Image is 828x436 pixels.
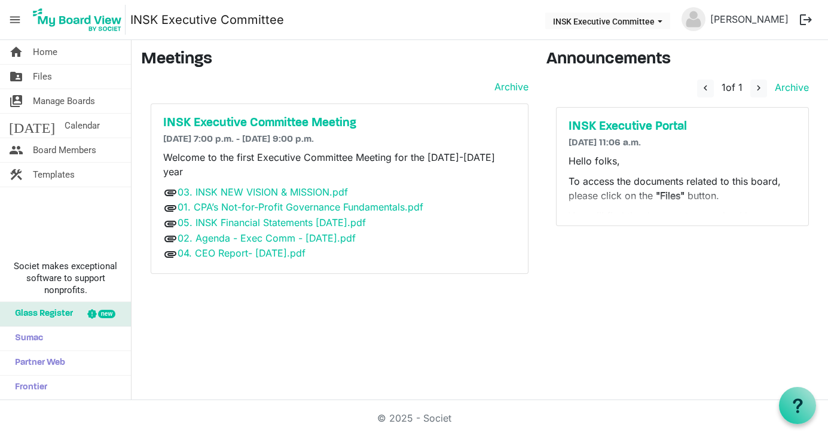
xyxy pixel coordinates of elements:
span: Board Members [33,138,96,162]
a: 05. INSK Financial Statements [DATE].pdf [178,217,366,228]
a: INSK Executive Committee [130,8,284,32]
span: Sumac [9,327,43,350]
strong: "Files" [656,190,685,202]
span: attachment [163,247,178,261]
span: Files [33,65,52,89]
h3: Meetings [141,50,528,70]
span: Frontier [9,376,47,400]
span: [DATE] 11:06 a.m. [569,138,641,148]
span: folder_shared [9,65,23,89]
span: 1 [722,81,726,93]
span: navigate_next [753,83,764,93]
span: Glass Register [9,302,73,326]
span: attachment [163,201,178,215]
span: Templates [33,163,75,187]
span: Societ makes exceptional software to support nonprofits. [5,260,126,296]
span: navigate_before [700,83,711,93]
h6: [DATE] 7:00 p.m. - [DATE] 9:00 p.m. [163,134,516,145]
a: © 2025 - Societ [377,412,451,424]
p: Hello folks, [569,154,796,168]
span: Manage Boards [33,89,95,113]
button: navigate_before [697,80,714,97]
a: INSK Executive Portal [569,120,796,134]
span: attachment [163,231,178,246]
span: construction [9,163,23,187]
p: To access the documents related to this board, please click on the button. [569,174,796,203]
p: You will find the documents organized by year and sorted according to the meeting dates. [569,209,796,237]
span: menu [4,8,26,31]
a: INSK Executive Committee Meeting [163,116,516,130]
p: Welcome to the first Executive Committee Meeting for the [DATE]-[DATE] year [163,150,516,179]
a: 02. Agenda - Exec Comm - [DATE].pdf [178,232,356,244]
button: logout [793,7,818,32]
span: [DATE] [9,114,55,138]
span: people [9,138,23,162]
a: 03. INSK NEW VISION & MISSION.pdf [178,186,348,198]
button: INSK Executive Committee dropdownbutton [545,13,670,29]
span: of 1 [722,81,743,93]
a: [PERSON_NAME] [705,7,793,31]
a: Archive [770,81,809,93]
img: no-profile-picture.svg [682,7,705,31]
span: attachment [163,185,178,200]
span: Home [33,40,57,64]
span: Calendar [65,114,100,138]
a: 01. CPA’s Not-for-Profit Governance Fundamentals.pdf [178,201,423,213]
div: new [98,310,115,318]
button: navigate_next [750,80,767,97]
span: Partner Web [9,351,65,375]
a: Archive [490,80,528,94]
img: My Board View Logo [29,5,126,35]
h3: Announcements [546,50,818,70]
span: attachment [163,217,178,231]
span: home [9,40,23,64]
span: switch_account [9,89,23,113]
a: My Board View Logo [29,5,130,35]
a: 04. CEO Report- [DATE].pdf [178,247,305,259]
